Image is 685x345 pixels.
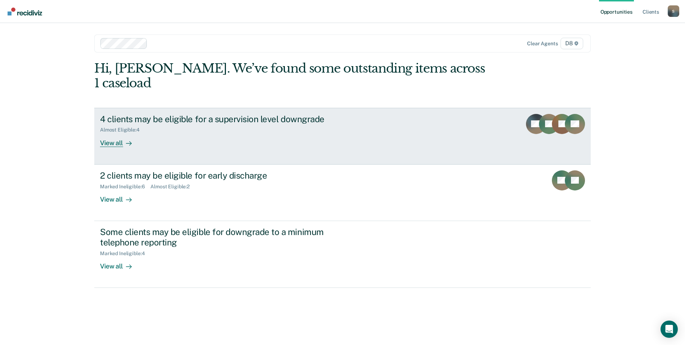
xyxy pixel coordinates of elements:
span: D8 [561,38,583,49]
div: View all [100,189,140,203]
a: 2 clients may be eligible for early dischargeMarked Ineligible:6Almost Eligible:2View all [94,165,591,221]
div: S [668,5,679,17]
div: Marked Ineligible : 6 [100,184,150,190]
div: Clear agents [527,41,558,47]
a: Some clients may be eligible for downgrade to a minimum telephone reportingMarked Ineligible:4Vie... [94,221,591,288]
div: Marked Ineligible : 4 [100,250,150,257]
div: Some clients may be eligible for downgrade to a minimum telephone reporting [100,227,353,248]
div: 4 clients may be eligible for a supervision level downgrade [100,114,353,124]
div: View all [100,133,140,147]
img: Recidiviz [8,8,42,15]
div: View all [100,256,140,270]
button: Profile dropdown button [668,5,679,17]
div: Almost Eligible : 2 [150,184,195,190]
div: Hi, [PERSON_NAME]. We’ve found some outstanding items across 1 caseload [94,61,491,91]
a: 4 clients may be eligible for a supervision level downgradeAlmost Eligible:4View all [94,108,591,165]
div: Almost Eligible : 4 [100,127,145,133]
div: Open Intercom Messenger [661,321,678,338]
div: 2 clients may be eligible for early discharge [100,170,353,181]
